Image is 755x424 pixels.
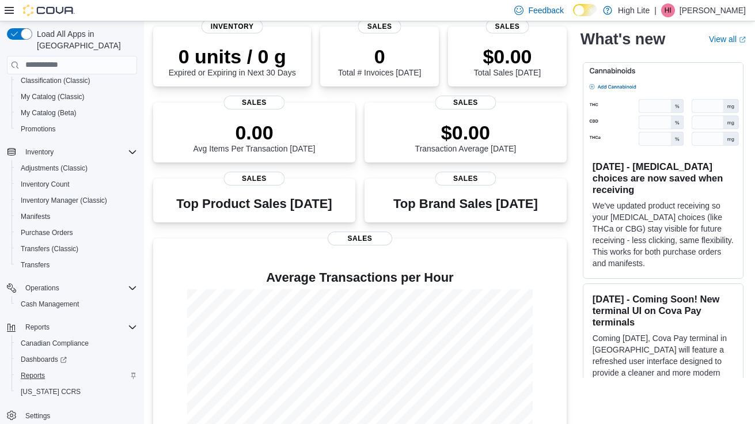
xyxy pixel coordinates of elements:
span: Sales [224,96,284,109]
div: Avg Items Per Transaction [DATE] [194,121,316,153]
span: Manifests [21,212,50,221]
span: Canadian Compliance [16,336,137,350]
a: My Catalog (Classic) [16,90,89,104]
span: Inventory Count [21,180,70,189]
a: Purchase Orders [16,226,78,240]
h3: Top Brand Sales [DATE] [393,197,538,211]
button: Transfers (Classic) [12,241,142,257]
span: Promotions [21,124,56,134]
h4: Average Transactions per Hour [162,271,557,285]
a: [US_STATE] CCRS [16,385,85,399]
p: High Lite [618,3,650,17]
span: Reports [25,323,50,332]
button: Settings [2,407,142,423]
p: 0 [338,45,421,68]
a: Classification (Classic) [16,74,95,88]
div: Transaction Average [DATE] [415,121,517,153]
p: 0 units / 0 g [169,45,296,68]
span: Inventory [21,145,137,159]
p: We've updated product receiving so your [MEDICAL_DATA] choices (like THCa or CBG) stay visible fo... [593,200,734,270]
h3: [DATE] - [MEDICAL_DATA] choices are now saved when receiving [593,161,734,196]
span: Sales [486,20,529,33]
h3: Top Product Sales [DATE] [176,197,332,211]
a: Cash Management [16,297,84,311]
span: Adjustments (Classic) [21,164,88,173]
button: Inventory Count [12,176,142,192]
button: Manifests [12,209,142,225]
span: Classification (Classic) [16,74,137,88]
span: Manifests [16,210,137,224]
div: Total # Invoices [DATE] [338,45,421,77]
button: [US_STATE] CCRS [12,384,142,400]
p: | [654,3,657,17]
p: $0.00 [415,121,517,144]
span: [US_STATE] CCRS [21,387,81,396]
h2: What's new [581,30,665,48]
span: Dashboards [16,353,137,366]
span: Transfers [21,260,50,270]
img: Cova [23,5,75,16]
span: Purchase Orders [21,228,73,237]
a: Manifests [16,210,55,224]
button: Transfers [12,257,142,273]
div: Expired or Expiring in Next 30 Days [169,45,296,77]
span: Inventory Count [16,177,137,191]
span: Purchase Orders [16,226,137,240]
span: HI [665,3,671,17]
button: Inventory Manager (Classic) [12,192,142,209]
p: 0.00 [194,121,316,144]
span: Sales [435,172,496,185]
a: Transfers [16,258,54,272]
span: Transfers [16,258,137,272]
span: My Catalog (Classic) [16,90,137,104]
a: Canadian Compliance [16,336,93,350]
span: Settings [21,408,137,422]
span: Settings [25,411,50,421]
span: Inventory Manager (Classic) [16,194,137,207]
a: Dashboards [16,353,71,366]
button: Cash Management [12,296,142,312]
a: Inventory Manager (Classic) [16,194,112,207]
span: Feedback [528,5,563,16]
span: Dashboards [21,355,67,364]
p: $0.00 [474,45,541,68]
span: Promotions [16,122,137,136]
a: Dashboards [12,351,142,368]
span: Classification (Classic) [21,76,90,85]
a: Promotions [16,122,60,136]
span: Inventory [25,147,54,157]
button: Purchase Orders [12,225,142,241]
input: Dark Mode [573,4,597,16]
a: My Catalog (Beta) [16,106,81,120]
div: Total Sales [DATE] [474,45,541,77]
button: My Catalog (Beta) [12,105,142,121]
button: Reports [21,320,54,334]
button: Reports [12,368,142,384]
button: Reports [2,319,142,335]
span: Reports [21,371,45,380]
span: Dark Mode [573,16,574,17]
p: [PERSON_NAME] [680,3,746,17]
a: Inventory Count [16,177,74,191]
button: Canadian Compliance [12,335,142,351]
button: Operations [2,280,142,296]
span: Load All Apps in [GEOGRAPHIC_DATA] [32,28,137,51]
button: Inventory [21,145,58,159]
h3: [DATE] - Coming Soon! New terminal UI on Cova Pay terminals [593,294,734,328]
p: Coming [DATE], Cova Pay terminal in [GEOGRAPHIC_DATA] will feature a refreshed user interface des... [593,333,734,391]
span: My Catalog (Beta) [21,108,77,118]
svg: External link [739,36,746,43]
span: Cash Management [21,300,79,309]
a: Settings [21,409,55,423]
span: Adjustments (Classic) [16,161,137,175]
span: Reports [16,369,137,383]
span: Cash Management [16,297,137,311]
a: Reports [16,369,50,383]
span: Transfers (Classic) [21,244,78,253]
span: Operations [21,281,137,295]
span: Operations [25,283,59,293]
span: Inventory [202,20,263,33]
a: Adjustments (Classic) [16,161,92,175]
span: Sales [358,20,401,33]
span: Washington CCRS [16,385,137,399]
